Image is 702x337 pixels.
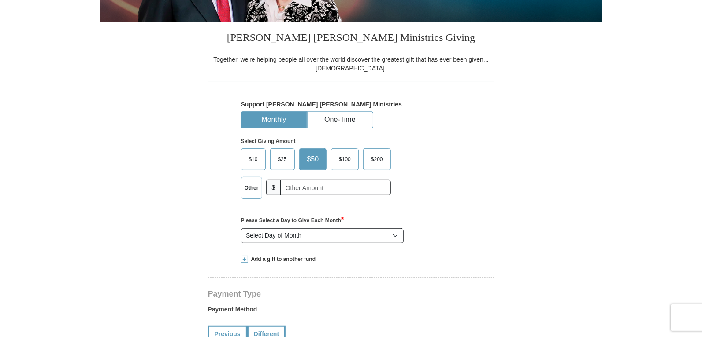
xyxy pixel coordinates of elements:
[308,112,373,128] button: One-Time
[245,153,262,166] span: $10
[208,290,494,297] h4: Payment Type
[208,22,494,55] h3: [PERSON_NAME] [PERSON_NAME] Ministries Giving
[266,180,281,195] span: $
[208,55,494,73] div: Together, we're helping people all over the world discover the greatest gift that has ever been g...
[241,138,296,144] strong: Select Giving Amount
[248,256,316,263] span: Add a gift to another fund
[334,153,355,166] span: $100
[274,153,291,166] span: $25
[241,112,307,128] button: Monthly
[280,180,390,195] input: Other Amount
[208,305,494,318] label: Payment Method
[241,101,461,108] h5: Support [PERSON_NAME] [PERSON_NAME] Ministries
[241,177,262,198] label: Other
[303,153,323,166] span: $50
[241,217,344,223] strong: Please Select a Day to Give Each Month
[367,153,387,166] span: $200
